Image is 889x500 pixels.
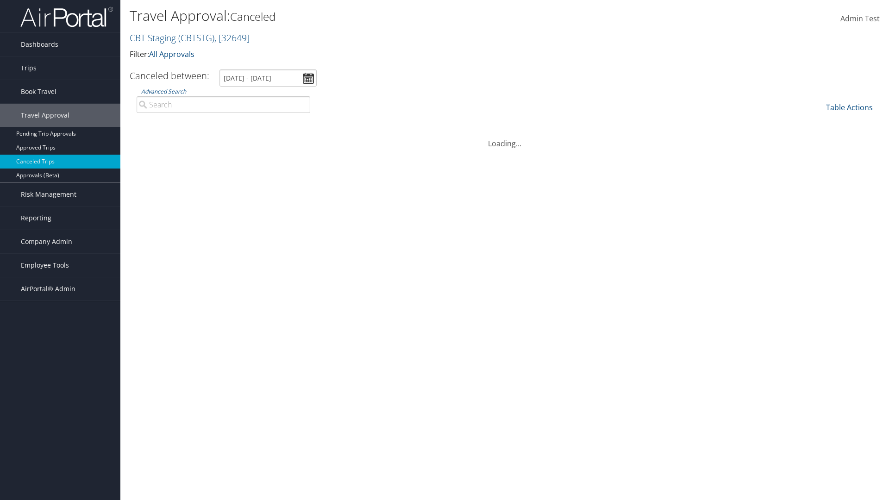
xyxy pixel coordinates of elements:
p: Filter: [130,49,630,61]
h3: Canceled between: [130,69,209,82]
span: Travel Approval [21,104,69,127]
h1: Travel Approval: [130,6,630,25]
a: CBT Staging [130,31,250,44]
a: Admin Test [840,5,880,33]
small: Canceled [230,9,275,24]
span: Admin Test [840,13,880,24]
span: AirPortal® Admin [21,277,75,300]
a: Advanced Search [141,87,186,95]
span: Book Travel [21,80,56,103]
span: Dashboards [21,33,58,56]
div: Loading... [130,127,880,149]
span: Trips [21,56,37,80]
span: , [ 32649 ] [214,31,250,44]
span: Reporting [21,206,51,230]
span: Risk Management [21,183,76,206]
img: airportal-logo.png [20,6,113,28]
a: Table Actions [826,102,873,112]
input: [DATE] - [DATE] [219,69,317,87]
span: ( CBTSTG ) [178,31,214,44]
span: Company Admin [21,230,72,253]
span: Employee Tools [21,254,69,277]
input: Advanced Search [137,96,310,113]
a: All Approvals [149,49,194,59]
